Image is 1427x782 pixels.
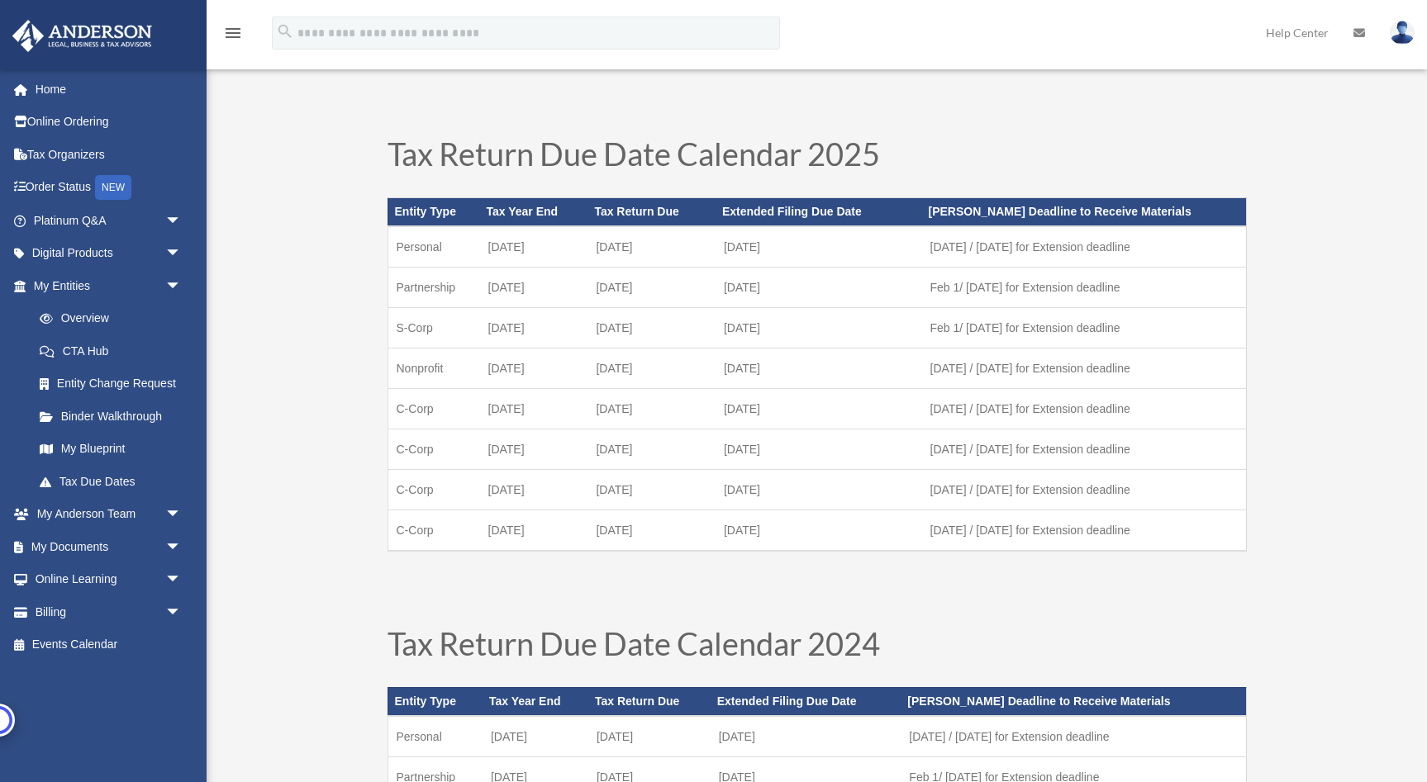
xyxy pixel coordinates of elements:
[388,469,480,509] td: C-Corp
[165,563,198,597] span: arrow_drop_down
[922,226,1246,268] td: [DATE] / [DATE] for Extension deadline
[12,171,207,205] a: Order StatusNEW
[716,388,922,429] td: [DATE]
[388,429,480,469] td: C-Corp
[480,267,588,307] td: [DATE]
[12,73,207,106] a: Home
[165,530,198,564] span: arrow_drop_down
[588,716,711,757] td: [DATE]
[12,530,207,563] a: My Documentsarrow_drop_down
[587,226,716,268] td: [DATE]
[388,687,483,715] th: Entity Type
[23,465,198,498] a: Tax Due Dates
[587,348,716,388] td: [DATE]
[276,22,294,40] i: search
[587,509,716,551] td: [DATE]
[922,429,1246,469] td: [DATE] / [DATE] for Extension deadline
[716,267,922,307] td: [DATE]
[165,498,198,532] span: arrow_drop_down
[12,269,207,302] a: My Entitiesarrow_drop_down
[12,498,207,531] a: My Anderson Teamarrow_drop_down
[483,716,588,757] td: [DATE]
[12,595,207,628] a: Billingarrow_drop_down
[480,429,588,469] td: [DATE]
[480,509,588,551] td: [DATE]
[388,267,480,307] td: Partnership
[922,509,1246,551] td: [DATE] / [DATE] for Extension deadline
[716,198,922,226] th: Extended Filing Due Date
[587,267,716,307] td: [DATE]
[165,595,198,629] span: arrow_drop_down
[23,400,207,433] a: Binder Walkthrough
[12,628,207,661] a: Events Calendar
[23,433,207,466] a: My Blueprint
[165,269,198,303] span: arrow_drop_down
[12,237,207,270] a: Digital Productsarrow_drop_down
[388,138,1247,178] h1: Tax Return Due Date Calendar 2025
[922,198,1246,226] th: [PERSON_NAME] Deadline to Receive Materials
[388,348,480,388] td: Nonprofit
[165,237,198,271] span: arrow_drop_down
[716,307,922,348] td: [DATE]
[12,563,207,596] a: Online Learningarrow_drop_down
[12,204,207,237] a: Platinum Q&Aarrow_drop_down
[922,469,1246,509] td: [DATE] / [DATE] for Extension deadline
[711,716,901,757] td: [DATE]
[901,716,1246,757] td: [DATE] / [DATE] for Extension deadline
[95,175,131,200] div: NEW
[716,469,922,509] td: [DATE]
[587,388,716,429] td: [DATE]
[223,23,243,43] i: menu
[388,388,480,429] td: C-Corp
[587,469,716,509] td: [DATE]
[7,20,157,52] img: Anderson Advisors Platinum Portal
[388,198,480,226] th: Entity Type
[480,226,588,268] td: [DATE]
[922,267,1246,307] td: Feb 1/ [DATE] for Extension deadline
[711,687,901,715] th: Extended Filing Due Date
[480,348,588,388] td: [DATE]
[388,716,483,757] td: Personal
[716,509,922,551] td: [DATE]
[12,138,207,171] a: Tax Organizers
[480,198,588,226] th: Tax Year End
[716,429,922,469] td: [DATE]
[388,226,480,268] td: Personal
[12,106,207,139] a: Online Ordering
[223,29,243,43] a: menu
[23,334,207,367] a: CTA Hub
[388,307,480,348] td: S-Corp
[388,628,1247,667] h1: Tax Return Due Date Calendar 2024
[901,687,1246,715] th: [PERSON_NAME] Deadline to Receive Materials
[480,307,588,348] td: [DATE]
[480,388,588,429] td: [DATE]
[922,348,1246,388] td: [DATE] / [DATE] for Extension deadline
[922,307,1246,348] td: Feb 1/ [DATE] for Extension deadline
[587,198,716,226] th: Tax Return Due
[922,388,1246,429] td: [DATE] / [DATE] for Extension deadline
[23,302,207,335] a: Overview
[716,348,922,388] td: [DATE]
[480,469,588,509] td: [DATE]
[588,687,711,715] th: Tax Return Due
[587,429,716,469] td: [DATE]
[23,367,207,400] a: Entity Change Request
[165,204,198,238] span: arrow_drop_down
[1390,21,1415,45] img: User Pic
[716,226,922,268] td: [DATE]
[483,687,588,715] th: Tax Year End
[388,509,480,551] td: C-Corp
[587,307,716,348] td: [DATE]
